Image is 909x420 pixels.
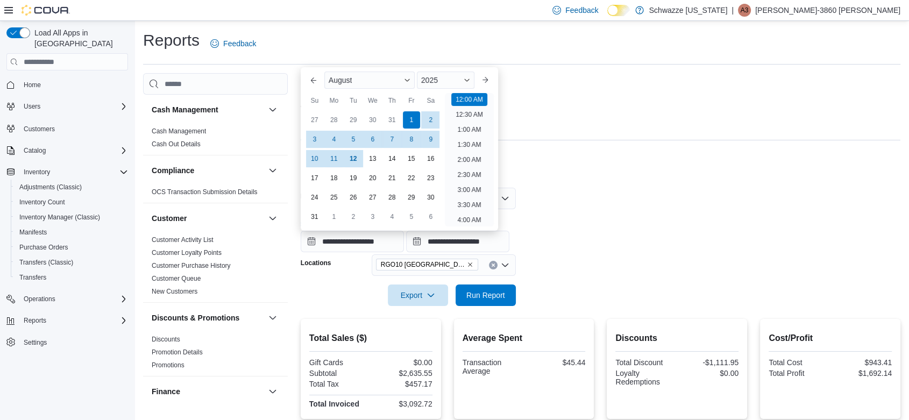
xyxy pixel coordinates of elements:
div: day-1 [403,111,420,129]
span: Settings [24,338,47,347]
button: Finance [266,385,279,398]
div: day-28 [384,189,401,206]
span: Adjustments (Classic) [15,181,128,194]
div: Mo [325,92,343,109]
div: day-13 [364,150,381,167]
div: Discounts & Promotions [143,333,288,376]
h2: Discounts [615,332,738,345]
span: Inventory Count [19,198,65,207]
div: day-24 [306,189,323,206]
div: $45.44 [526,358,585,367]
div: August, 2025 [305,110,441,226]
div: day-11 [325,150,343,167]
button: Next month [477,72,494,89]
a: Promotion Details [152,348,203,356]
img: Cova [22,5,70,16]
div: day-8 [403,131,420,148]
p: [PERSON_NAME]-3860 [PERSON_NAME] [755,4,900,17]
div: day-5 [345,131,362,148]
button: Users [2,99,132,114]
div: day-17 [306,169,323,187]
li: 3:30 AM [453,198,485,211]
div: Transaction Average [463,358,522,375]
div: day-10 [306,150,323,167]
ul: Time [445,93,494,226]
a: Adjustments (Classic) [15,181,86,194]
span: OCS Transaction Submission Details [152,188,258,196]
div: Total Tax [309,380,368,388]
div: day-30 [364,111,381,129]
div: Compliance [143,186,288,203]
button: Home [2,77,132,92]
div: day-16 [422,150,439,167]
h3: Finance [152,386,180,397]
button: Customers [2,120,132,136]
span: 2025 [421,76,438,84]
a: Transfers [15,271,51,284]
li: 2:30 AM [453,168,485,181]
div: We [364,92,381,109]
button: Transfers [11,270,132,285]
span: Load All Apps in [GEOGRAPHIC_DATA] [30,27,128,49]
button: Reports [19,314,51,327]
div: $0.00 [679,369,738,378]
div: day-22 [403,169,420,187]
h2: Average Spent [463,332,586,345]
div: Button. Open the month selector. August is currently selected. [324,72,415,89]
span: Export [394,284,442,306]
div: day-29 [403,189,420,206]
span: Inventory Count [15,196,128,209]
div: day-6 [422,208,439,225]
div: Loyalty Redemptions [615,369,674,386]
button: Export [388,284,448,306]
button: Open list of options [501,261,509,269]
strong: Total Invoiced [309,400,359,408]
div: day-5 [403,208,420,225]
button: Settings [2,334,132,350]
div: day-6 [364,131,381,148]
button: Catalog [19,144,50,157]
a: Inventory Count [15,196,69,209]
div: Button. Open the year selector. 2025 is currently selected. [417,72,474,89]
div: Gift Cards [309,358,368,367]
div: $3,092.72 [373,400,432,408]
a: Feedback [206,33,260,54]
div: day-25 [325,189,343,206]
span: Operations [19,293,128,305]
span: New Customers [152,287,197,296]
span: Feedback [565,5,598,16]
span: Discounts [152,335,180,344]
div: $457.17 [373,380,432,388]
button: Discounts & Promotions [266,311,279,324]
a: Inventory Manager (Classic) [15,211,104,224]
div: day-19 [345,169,362,187]
label: Locations [301,259,331,267]
div: day-31 [384,111,401,129]
button: Finance [152,386,264,397]
span: Transfers [19,273,46,282]
button: Compliance [152,165,264,176]
span: Promotions [152,361,184,369]
p: Schwazze [US_STATE] [649,4,728,17]
button: Users [19,100,45,113]
div: day-26 [345,189,362,206]
nav: Complex example [6,73,128,378]
button: Operations [19,293,60,305]
div: day-18 [325,169,343,187]
span: Operations [24,295,55,303]
span: Transfers (Classic) [19,258,73,267]
div: day-23 [422,169,439,187]
button: Manifests [11,225,132,240]
div: day-20 [364,169,381,187]
span: Cash Out Details [152,140,201,148]
span: Customers [19,122,128,135]
a: Purchase Orders [15,241,73,254]
a: Promotions [152,361,184,369]
div: day-27 [306,111,323,129]
h3: Customer [152,213,187,224]
span: Customer Loyalty Points [152,248,222,257]
a: Settings [19,336,51,349]
div: day-9 [422,131,439,148]
a: Manifests [15,226,51,239]
button: Purchase Orders [11,240,132,255]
